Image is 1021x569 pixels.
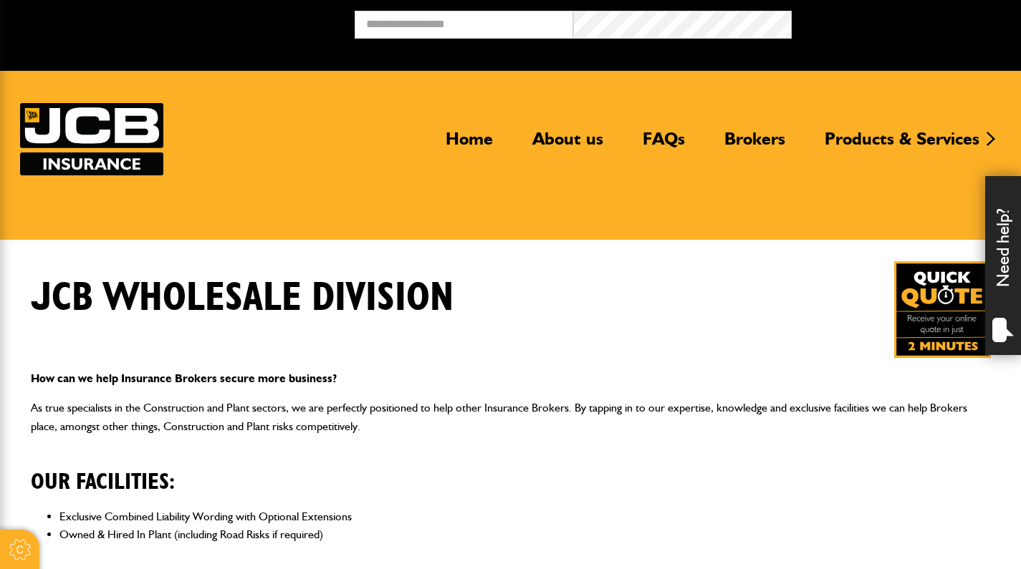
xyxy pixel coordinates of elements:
[894,261,991,358] a: Get your insurance quote in just 2-minutes
[792,11,1010,33] button: Broker Login
[20,103,163,175] a: JCB Insurance Services
[435,128,504,161] a: Home
[59,525,991,544] li: Owned & Hired In Plant (including Road Risks if required)
[31,369,991,388] p: How can we help Insurance Brokers secure more business?
[31,447,991,495] h2: Our facilities:
[985,176,1021,355] div: Need help?
[20,103,163,175] img: JCB Insurance Services logo
[31,274,454,322] h1: JCB Wholesale Division
[714,128,796,161] a: Brokers
[31,399,991,435] p: As true specialists in the Construction and Plant sectors, we are perfectly positioned to help ot...
[894,261,991,358] img: Quick Quote
[522,128,614,161] a: About us
[814,128,990,161] a: Products & Services
[632,128,696,161] a: FAQs
[59,507,991,526] li: Exclusive Combined Liability Wording with Optional Extensions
